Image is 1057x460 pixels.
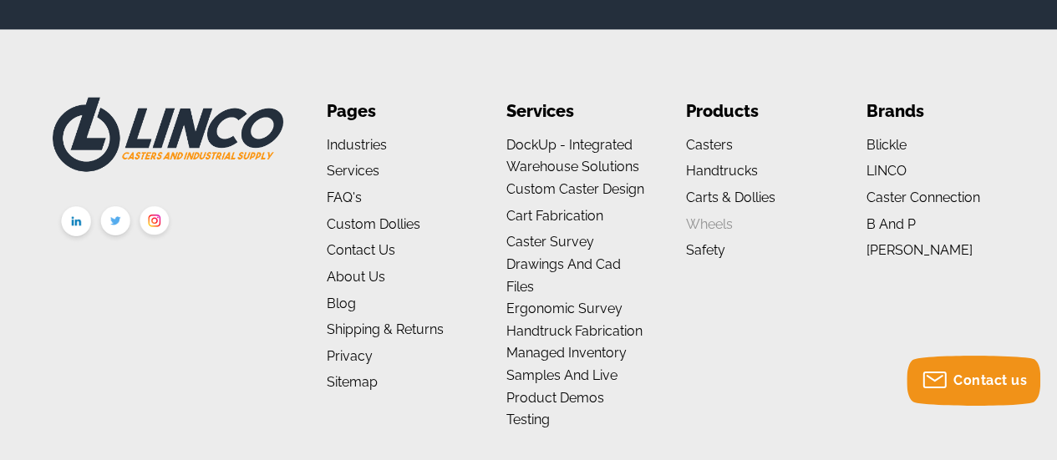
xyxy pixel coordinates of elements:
[327,137,387,153] a: Industries
[327,242,395,258] a: Contact Us
[327,190,362,205] a: FAQ's
[907,356,1040,406] button: Contact us
[57,203,96,245] img: linkedin.png
[506,367,617,406] a: Samples and Live Product Demos
[866,98,1004,125] li: Brands
[686,98,824,125] li: Products
[953,372,1027,388] span: Contact us
[327,374,378,390] a: Sitemap
[506,256,621,295] a: Drawings and Cad Files
[96,203,135,244] img: twitter.png
[686,242,725,258] a: Safety
[327,269,385,285] a: About us
[506,323,643,339] a: Handtruck Fabrication
[866,242,972,258] a: [PERSON_NAME]
[327,216,420,232] a: Custom Dollies
[686,190,775,205] a: Carts & Dollies
[866,190,979,205] a: Caster Connection
[506,98,644,125] li: Services
[506,345,627,361] a: Managed Inventory
[506,234,594,250] a: Caster Survey
[686,216,733,232] a: Wheels
[506,137,639,175] a: DockUp - Integrated Warehouse Solutions
[686,137,733,153] a: Casters
[686,163,758,179] a: Handtrucks
[506,208,603,224] a: Cart Fabrication
[53,98,282,172] img: LINCO CASTERS & INDUSTRIAL SUPPLY
[506,301,623,316] a: Ergonomic Survey
[135,203,175,244] img: instagram.png
[866,163,906,179] a: LINCO
[327,98,465,125] li: Pages
[327,348,373,364] a: Privacy
[327,296,356,311] a: Blog
[327,321,444,337] a: Shipping & Returns
[866,216,915,232] a: B and P
[506,181,644,197] a: Custom Caster Design
[327,163,379,179] a: Services
[506,412,550,427] a: Testing
[866,137,906,153] a: Blickle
